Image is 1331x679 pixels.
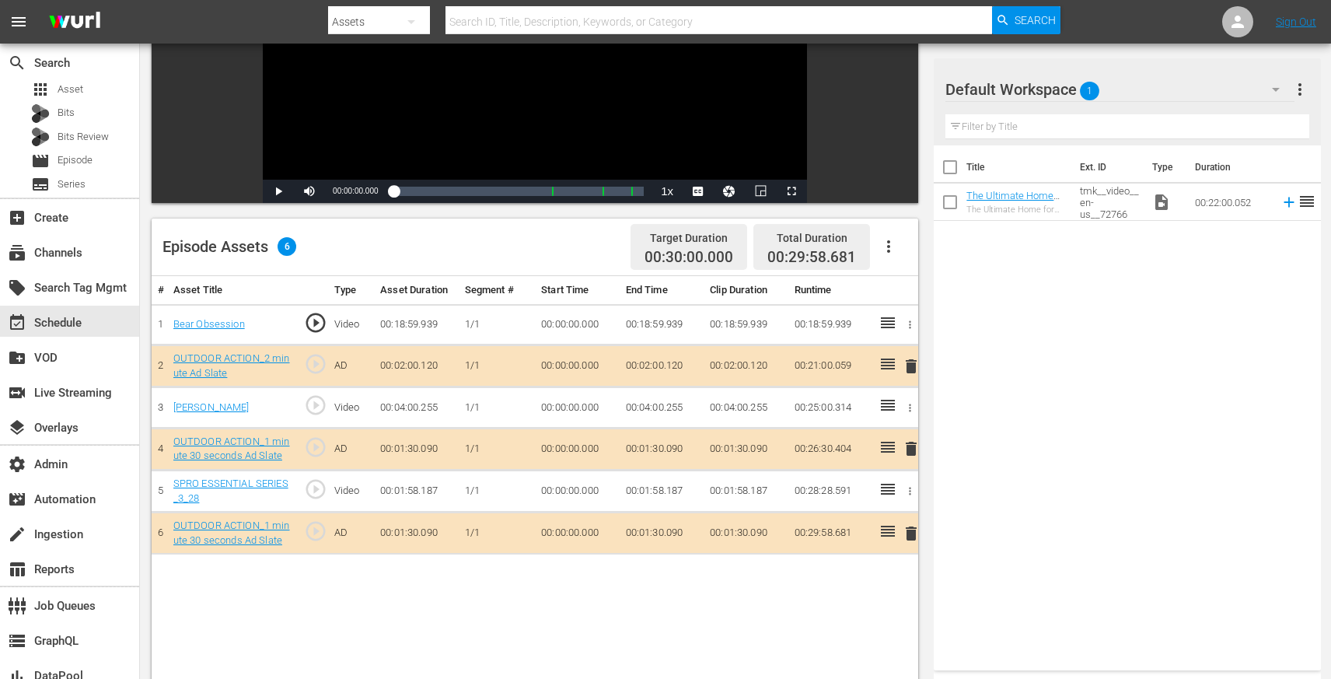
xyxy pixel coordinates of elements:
span: Search [1015,6,1056,34]
th: Ext. ID [1071,145,1143,189]
span: Channels [8,243,26,262]
td: 00:01:58.187 [374,471,458,513]
span: GraphQL [8,632,26,650]
span: delete [902,524,921,543]
a: OUTDOOR ACTION_2 minute Ad Slate [173,352,290,379]
td: 00:02:00.120 [620,345,704,387]
td: 00:01:30.090 [704,513,788,555]
a: Bear Obsession [173,318,245,330]
button: Fullscreen [776,180,807,203]
td: 00:22:00.052 [1189,184,1274,221]
span: Episode [58,152,93,168]
td: 00:29:58.681 [788,513,872,555]
td: AD [328,345,374,387]
td: 00:01:30.090 [374,428,458,470]
td: 1 [152,304,167,345]
span: Series [58,177,86,192]
a: [PERSON_NAME] [173,401,250,413]
td: 00:21:00.059 [788,345,872,387]
td: 00:01:30.090 [704,428,788,470]
button: Mute [294,180,325,203]
th: Title [966,145,1071,189]
td: 00:04:00.255 [620,387,704,429]
td: 00:18:59.939 [788,304,872,345]
div: The Ultimate Home for Art Lovers [966,205,1067,215]
div: Default Workspace [945,68,1294,111]
span: Ingestion [8,525,26,544]
th: Type [1143,145,1186,189]
td: 00:28:28.591 [788,471,872,513]
td: 1/1 [459,345,536,387]
span: Live Streaming [8,383,26,402]
td: 4 [152,428,167,470]
td: 00:18:59.939 [704,304,788,345]
span: Video [1152,193,1171,212]
span: Admin [8,455,26,474]
th: Duration [1186,145,1279,189]
div: Progress Bar [394,187,645,196]
span: delete [902,439,921,458]
span: Job Queues [8,597,26,615]
div: Bits [31,104,50,123]
button: Play [263,180,294,203]
td: 1/1 [459,428,536,470]
span: reorder [1298,192,1316,211]
span: Schedule [8,313,26,332]
td: 00:18:59.939 [620,304,704,345]
td: 00:02:00.120 [374,345,458,387]
td: 00:02:00.120 [704,345,788,387]
div: Bits Review [31,128,50,146]
span: play_circle_outline [304,436,327,459]
td: AD [328,513,374,555]
span: 00:00:00.000 [333,187,378,195]
th: Type [328,276,374,305]
a: OUTDOOR ACTION_1 minute 30 seconds Ad Slate [173,436,290,462]
th: # [152,276,167,305]
td: 1/1 [459,304,536,345]
span: Search [8,54,26,72]
td: 00:01:30.090 [620,428,704,470]
button: delete [902,438,921,460]
a: Sign Out [1276,16,1316,28]
td: 00:18:59.939 [374,304,458,345]
th: Clip Duration [704,276,788,305]
th: Asset Duration [374,276,458,305]
td: 5 [152,471,167,513]
button: more_vert [1291,71,1309,108]
td: 00:00:00.000 [535,304,619,345]
td: 1/1 [459,471,536,513]
span: Search Tag Mgmt [8,278,26,297]
td: 1/1 [459,387,536,429]
td: 00:26:30.404 [788,428,872,470]
span: Asset [31,80,50,99]
td: 00:04:00.255 [374,387,458,429]
td: 00:01:58.187 [704,471,788,513]
td: 00:00:00.000 [535,428,619,470]
img: ans4CAIJ8jUAAAAAAAAAAAAAAAAAAAAAAAAgQb4GAAAAAAAAAAAAAAAAAAAAAAAAJMjXAAAAAAAAAAAAAAAAAAAAAAAAgAT5G... [37,4,112,40]
td: 00:01:30.090 [374,513,458,555]
span: more_vert [1291,80,1309,99]
span: play_circle_outline [304,311,327,334]
a: The Ultimate Home for Art Lovers [966,190,1060,213]
span: 1 [1081,75,1100,107]
span: Create [8,208,26,227]
span: Bits [58,105,75,121]
td: 2 [152,345,167,387]
td: 00:00:00.000 [535,387,619,429]
td: tmk__video__en-us__72766 [1074,184,1146,221]
td: 3 [152,387,167,429]
span: 00:30:00.000 [645,249,733,267]
svg: Add to Episode [1280,194,1298,211]
button: Search [992,6,1060,34]
div: Total Duration [767,227,856,249]
span: Overlays [8,418,26,437]
th: Start Time [535,276,619,305]
div: Target Duration [645,227,733,249]
a: OUTDOOR ACTION_1 minute 30 seconds Ad Slate [173,520,290,546]
button: Playback Rate [652,180,683,203]
th: End Time [620,276,704,305]
td: 00:01:30.090 [620,513,704,555]
span: Episode [31,152,50,170]
td: 00:01:58.187 [620,471,704,513]
span: play_circle_outline [304,394,327,417]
